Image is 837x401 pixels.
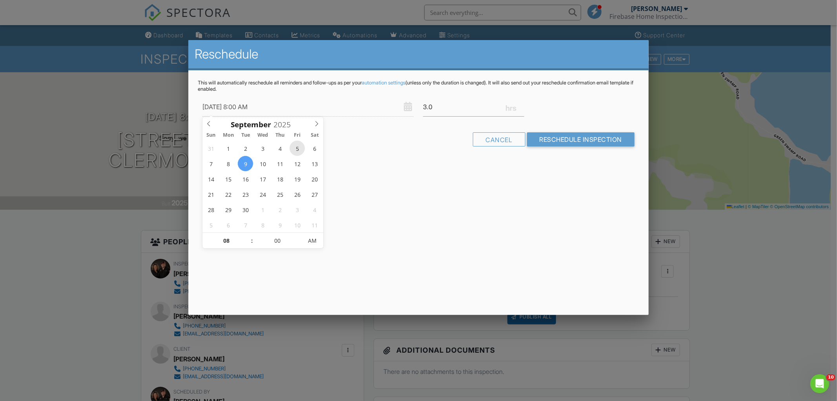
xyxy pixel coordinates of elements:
[238,202,253,217] span: September 30, 2025
[231,121,271,128] span: Scroll to increment
[362,80,405,86] a: automation settings
[826,374,835,381] span: 10
[271,119,297,130] input: Scroll to increment
[810,374,829,393] iframe: Intercom live chat
[255,217,270,233] span: October 8, 2025
[221,171,236,187] span: September 15, 2025
[238,171,253,187] span: September 16, 2025
[220,133,237,138] span: Mon
[251,233,253,249] span: :
[221,187,236,202] span: September 22, 2025
[238,187,253,202] span: September 23, 2025
[272,156,288,171] span: September 11, 2025
[290,217,305,233] span: October 10, 2025
[221,217,236,233] span: October 6, 2025
[237,133,254,138] span: Tue
[307,187,322,202] span: September 27, 2025
[289,133,306,138] span: Fri
[221,156,236,171] span: September 8, 2025
[527,132,635,146] input: Reschedule Inspection
[290,171,305,187] span: September 19, 2025
[203,171,219,187] span: September 14, 2025
[254,133,272,138] span: Wed
[202,133,220,138] span: Sun
[306,133,323,138] span: Sat
[473,132,525,146] div: Cancel
[221,202,236,217] span: September 29, 2025
[272,133,289,138] span: Thu
[255,171,270,187] span: September 17, 2025
[203,217,219,233] span: October 5, 2025
[221,141,236,156] span: September 1, 2025
[307,217,322,233] span: October 11, 2025
[203,187,219,202] span: September 21, 2025
[238,156,253,171] span: September 9, 2025
[272,217,288,233] span: October 9, 2025
[272,171,288,187] span: September 18, 2025
[203,156,219,171] span: September 7, 2025
[195,46,642,62] h2: Reschedule
[272,187,288,202] span: September 25, 2025
[255,141,270,156] span: September 3, 2025
[238,217,253,233] span: October 7, 2025
[307,202,322,217] span: October 4, 2025
[307,156,322,171] span: September 13, 2025
[203,202,219,217] span: September 28, 2025
[255,156,270,171] span: September 10, 2025
[290,202,305,217] span: October 3, 2025
[301,233,323,249] span: Click to toggle
[203,141,219,156] span: August 31, 2025
[272,202,288,217] span: October 2, 2025
[290,187,305,202] span: September 26, 2025
[272,141,288,156] span: September 4, 2025
[307,171,322,187] span: September 20, 2025
[307,141,322,156] span: September 6, 2025
[290,141,305,156] span: September 5, 2025
[253,233,301,249] input: Scroll to increment
[238,141,253,156] span: September 2, 2025
[290,156,305,171] span: September 12, 2025
[255,187,270,202] span: September 24, 2025
[202,233,251,249] input: Scroll to increment
[198,80,639,92] p: This will automatically reschedule all reminders and follow-ups as per your (unless only the dura...
[255,202,270,217] span: October 1, 2025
